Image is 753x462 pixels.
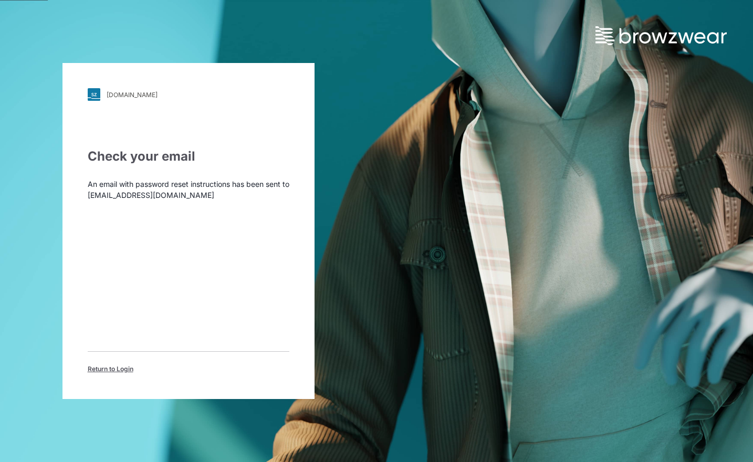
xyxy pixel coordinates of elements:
p: An email with password reset instructions has been sent to [EMAIL_ADDRESS][DOMAIN_NAME] [88,178,289,201]
img: svg+xml;base64,PHN2ZyB3aWR0aD0iMjgiIGhlaWdodD0iMjgiIHZpZXdCb3g9IjAgMCAyOCAyOCIgZmlsbD0ibm9uZSIgeG... [88,88,100,101]
a: [DOMAIN_NAME] [88,88,289,101]
img: browzwear-logo.73288ffb.svg [595,26,727,45]
span: Return to Login [88,364,133,374]
div: [DOMAIN_NAME] [107,91,158,99]
div: Check your email [88,147,289,166]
